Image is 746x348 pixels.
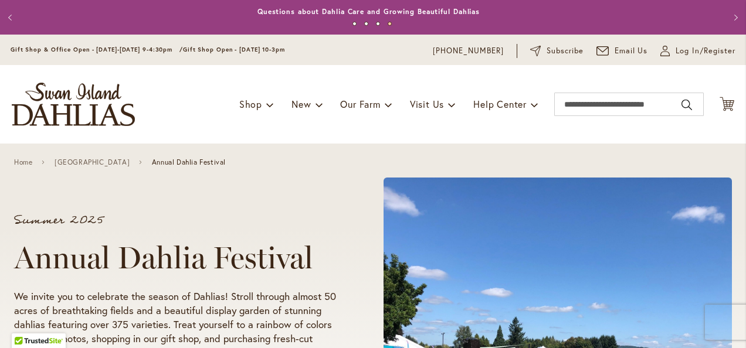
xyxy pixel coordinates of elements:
[352,22,357,26] button: 1 of 4
[615,45,648,57] span: Email Us
[14,158,32,166] a: Home
[14,240,339,275] h1: Annual Dahlia Festival
[660,45,735,57] a: Log In/Register
[183,46,285,53] span: Gift Shop Open - [DATE] 10-3pm
[291,98,311,110] span: New
[11,46,183,53] span: Gift Shop & Office Open - [DATE]-[DATE] 9-4:30pm /
[152,158,226,166] span: Annual Dahlia Festival
[530,45,584,57] a: Subscribe
[433,45,504,57] a: [PHONE_NUMBER]
[376,22,380,26] button: 3 of 4
[55,158,130,166] a: [GEOGRAPHIC_DATA]
[364,22,368,26] button: 2 of 4
[14,214,339,226] p: Summer 2025
[676,45,735,57] span: Log In/Register
[340,98,380,110] span: Our Farm
[596,45,648,57] a: Email Us
[547,45,584,57] span: Subscribe
[12,83,135,126] a: store logo
[257,7,480,16] a: Questions about Dahlia Care and Growing Beautiful Dahlias
[473,98,527,110] span: Help Center
[410,98,444,110] span: Visit Us
[239,98,262,110] span: Shop
[388,22,392,26] button: 4 of 4
[723,6,746,29] button: Next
